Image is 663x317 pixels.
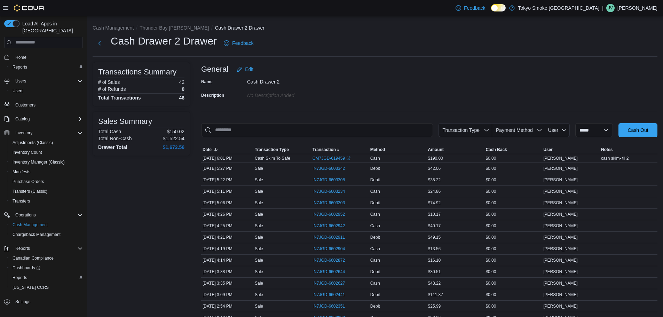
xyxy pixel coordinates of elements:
span: [PERSON_NAME] [543,246,578,252]
div: $0.00 [484,268,542,276]
button: Transaction # [311,145,369,154]
span: $16.10 [428,257,441,263]
button: IN7JGD-6603234 [313,187,352,196]
span: Debit [370,303,380,309]
button: Users [7,86,86,96]
div: $0.00 [484,222,542,230]
span: Settings [15,299,30,304]
span: [PERSON_NAME] [543,223,578,229]
div: $0.00 [484,154,542,163]
span: Inventory Count [13,150,42,155]
button: IN7JGD-6602952 [313,210,352,219]
span: Cash [370,246,380,252]
span: Reports [10,274,83,282]
span: $74.92 [428,200,441,206]
span: IN7JGD-6602872 [313,257,345,263]
button: IN7JGD-6602644 [313,268,352,276]
div: [DATE] 4:25 PM [201,222,253,230]
label: Name [201,79,213,85]
span: IN7JGD-6602911 [313,235,345,240]
a: Users [10,87,26,95]
a: Chargeback Management [10,230,63,239]
span: Users [13,77,83,85]
span: $190.00 [428,156,443,161]
div: [DATE] 4:19 PM [201,245,253,253]
label: Description [201,93,224,98]
a: Purchase Orders [10,177,47,186]
span: IN7JGD-6603203 [313,200,345,206]
span: $43.22 [428,280,441,286]
button: User [542,145,600,154]
div: $0.00 [484,233,542,241]
h4: Drawer Total [98,144,127,150]
svg: External link [346,156,350,160]
span: $10.17 [428,212,441,217]
button: Inventory [1,128,86,138]
div: $0.00 [484,279,542,287]
span: Chargeback Management [13,232,61,237]
span: IN7JGD-6602644 [313,269,345,275]
span: [PERSON_NAME] [543,303,578,309]
div: No Description added [247,90,340,98]
a: Cash Management [10,221,50,229]
p: 42 [179,79,184,85]
a: CM7JGD-619459External link [313,156,350,161]
span: Inventory Manager (Classic) [10,158,83,166]
span: [PERSON_NAME] [543,280,578,286]
button: Thunder Bay [PERSON_NAME] [140,25,209,31]
span: Cash [370,257,380,263]
a: Reports [10,63,30,71]
a: Customers [13,101,38,109]
span: Cash Out [628,127,648,134]
a: Transfers [10,197,33,205]
span: IN7JGD-6603234 [313,189,345,194]
span: [PERSON_NAME] [543,200,578,206]
span: User [543,147,553,152]
h3: General [201,65,228,73]
span: Purchase Orders [13,179,44,184]
span: Operations [13,211,83,219]
span: Debit [370,269,380,275]
h4: Total Transactions [98,95,141,101]
h6: # of Sales [98,79,120,85]
img: Cova [14,5,45,11]
span: $111.87 [428,292,443,298]
button: Cash Drawer 2 Drawer [215,25,264,31]
div: [DATE] 5:27 PM [201,164,253,173]
span: Chargeback Management [10,230,83,239]
div: [DATE] 3:38 PM [201,268,253,276]
span: Load All Apps in [GEOGRAPHIC_DATA] [19,20,83,34]
p: 0 [182,86,184,92]
span: Reports [15,246,30,251]
div: Jynessia Vepsalainen [606,4,615,12]
button: Catalog [13,115,32,123]
p: Sale [255,200,263,206]
div: $0.00 [484,210,542,219]
p: $1,522.54 [163,136,184,141]
button: Settings [1,296,86,307]
div: [DATE] 4:26 PM [201,210,253,219]
span: Adjustments (Classic) [10,138,83,147]
span: Debit [370,292,380,298]
span: [PERSON_NAME] [543,235,578,240]
a: Adjustments (Classic) [10,138,56,147]
button: Users [13,77,29,85]
div: [DATE] 4:21 PM [201,233,253,241]
span: IN7JGD-6602942 [313,223,345,229]
p: Sale [255,292,263,298]
button: Amount [427,145,484,154]
div: [DATE] 2:54 PM [201,302,253,310]
span: Customers [15,102,35,108]
span: Settings [13,297,83,306]
span: Washington CCRS [10,283,83,292]
span: $25.99 [428,303,441,309]
span: Method [370,147,385,152]
button: IN7JGD-6602872 [313,256,352,264]
button: Payment Method [492,123,545,137]
h4: 46 [179,95,184,101]
h6: # of Refunds [98,86,126,92]
div: $0.00 [484,256,542,264]
span: Dashboards [13,265,40,271]
a: Feedback [453,1,488,15]
a: Inventory Manager (Classic) [10,158,68,166]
